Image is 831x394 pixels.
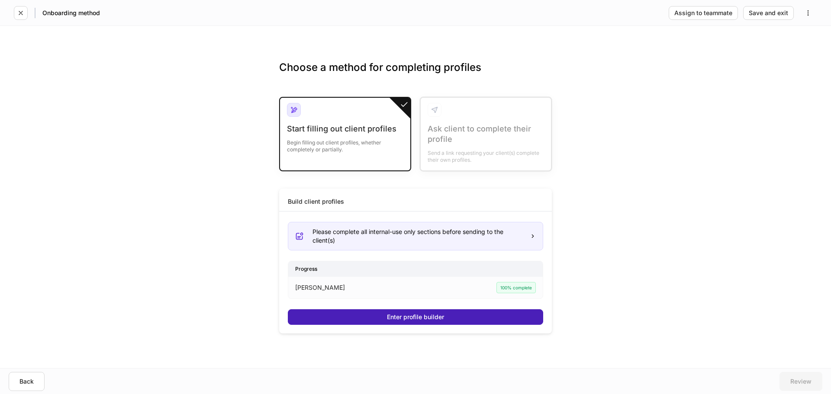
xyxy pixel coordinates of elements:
[312,227,523,245] div: Please complete all internal-use only sections before sending to the client(s)
[674,10,732,16] div: Assign to teammate
[287,124,403,134] div: Start filling out client profiles
[496,282,536,293] div: 100% complete
[9,372,45,391] button: Back
[279,61,552,88] h3: Choose a method for completing profiles
[42,9,100,17] h5: Onboarding method
[288,197,344,206] div: Build client profiles
[288,309,543,325] button: Enter profile builder
[288,261,543,276] div: Progress
[19,378,34,384] div: Back
[387,314,444,320] div: Enter profile builder
[295,283,345,292] p: [PERSON_NAME]
[287,134,403,153] div: Begin filling out client profiles, whether completely or partially.
[743,6,794,20] button: Save and exit
[669,6,738,20] button: Assign to teammate
[749,10,788,16] div: Save and exit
